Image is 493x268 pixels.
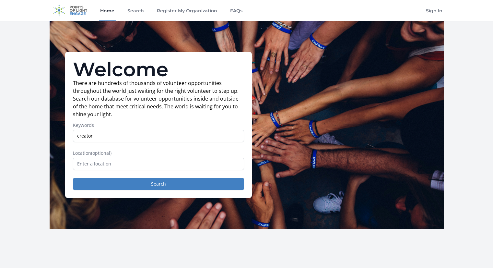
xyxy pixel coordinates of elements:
[73,158,244,170] input: Enter a location
[73,79,244,118] p: There are hundreds of thousands of volunteer opportunities throughout the world just waiting for ...
[73,150,244,156] label: Location
[91,150,112,156] span: (optional)
[73,178,244,190] button: Search
[73,60,244,79] h1: Welcome
[73,122,244,128] label: Keywords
